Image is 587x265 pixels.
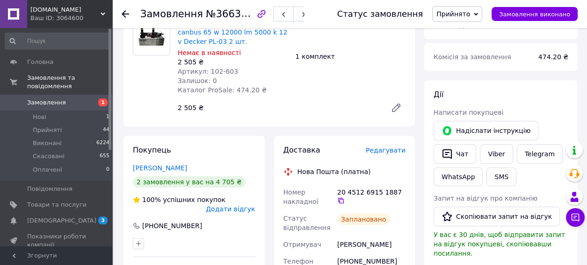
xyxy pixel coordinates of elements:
div: Заплановано [337,214,390,225]
button: Замовлення виконано [492,7,578,21]
span: Редагувати [366,146,406,154]
div: 2 505 ₴ [178,57,288,67]
b: 2 505 ₴ [540,21,568,29]
span: Нові [33,113,46,121]
a: WhatsApp [434,167,483,186]
span: Артикул: 102-603 [178,68,238,75]
div: Статус замовлення [337,9,423,19]
div: 2 505 ₴ [174,101,383,114]
span: Прийнято [436,10,470,18]
span: Замовлення [27,98,66,107]
input: Пошук [5,33,110,49]
button: Чат [434,144,476,164]
span: [DEMOGRAPHIC_DATA] [27,216,96,225]
div: Нова Пошта (платна) [295,167,373,176]
span: 655 [100,152,109,160]
span: Немає в наявності [178,49,241,56]
span: 3 [98,216,108,224]
span: Доставка [283,146,320,154]
span: 0 [106,166,109,174]
span: 6224 [96,139,109,147]
span: Замовлення та повідомлення [27,74,112,91]
div: [PERSON_NAME] [335,236,407,253]
div: 20 4512 6915 1887 [337,188,406,204]
span: Дії [434,90,443,99]
img: Світлодіодні led лампи h7 canbus 65 w 12000 lm 5000 k 12 v Decker PL-03 2 шт. [133,23,170,50]
span: 474.20 ₴ [538,53,568,61]
span: Probeg2.in.ua [30,6,101,14]
span: Написати покупцеві [434,109,503,116]
span: Статус відправлення [283,215,331,231]
div: [PHONE_NUMBER] [141,221,203,230]
div: Ваш ID: 3064600 [30,14,112,22]
span: 1 [106,113,109,121]
span: Замовлення [140,8,203,20]
span: Отримувач [283,241,321,248]
span: Головна [27,58,53,66]
div: Повернутися назад [122,9,129,19]
span: У вас є 30 днів, щоб відправити запит на відгук покупцеві, скопіювавши посилання. [434,231,565,257]
a: Viber [480,144,513,164]
span: Показники роботи компанії [27,232,87,249]
div: 2 замовлення у вас на 4 705 ₴ [133,176,246,188]
a: [PERSON_NAME] [133,164,187,172]
span: Прийняті [33,126,62,134]
a: Редагувати [387,98,406,117]
button: Надіслати інструкцію [434,121,538,140]
a: Telegram [517,144,563,164]
span: Оплачені [33,166,62,174]
a: Світлодіодні led лампи h7 canbus 65 w 12000 lm 5000 k 12 v Decker PL-03 2 шт. [178,19,287,45]
span: Додати відгук [206,205,255,213]
button: Чат з покупцем [566,208,585,227]
span: 1 [98,98,108,106]
span: Виконані [33,139,62,147]
span: Номер накладної [283,188,319,205]
span: Товари та послуги [27,201,87,209]
span: 100% [142,196,161,203]
button: SMS [486,167,516,186]
button: Скопіювати запит на відгук [434,207,560,226]
span: Повідомлення [27,185,72,193]
span: 44 [103,126,109,134]
span: Комісія за замовлення [434,53,511,61]
div: успішних покупок [133,195,225,204]
span: Всього до сплати [434,21,494,29]
span: №366303288 [206,8,272,20]
span: Залишок: 0 [178,77,217,84]
span: Замовлення виконано [499,11,570,18]
span: Каталог ProSale: 474.20 ₴ [178,86,267,94]
span: Запит на відгук про компанію [434,195,537,202]
span: Покупець [133,146,171,154]
div: 1 комплект [292,50,410,63]
span: Скасовані [33,152,65,160]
